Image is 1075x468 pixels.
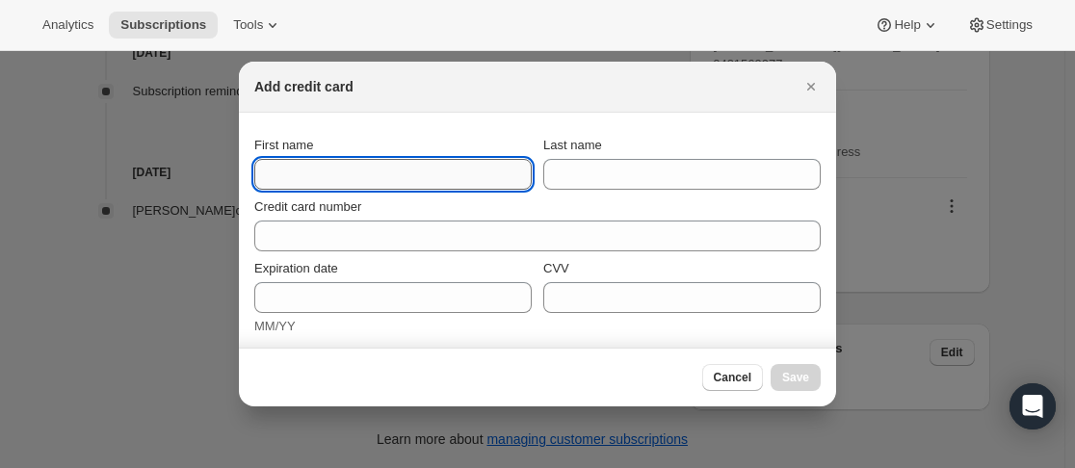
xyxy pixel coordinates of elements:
button: Cancel [702,364,763,391]
span: Credit card number [254,199,361,214]
span: Analytics [42,17,93,33]
button: Close [798,73,825,100]
span: Expiration date [254,261,338,275]
button: Analytics [31,12,105,39]
span: Cancel [714,370,751,385]
span: CVV [543,261,569,275]
h2: Add credit card [254,77,354,96]
span: MM/YY [254,319,296,333]
span: Settings [986,17,1033,33]
span: First name [254,138,313,152]
span: Subscriptions [120,17,206,33]
button: Tools [222,12,294,39]
span: Last name [543,138,602,152]
button: Subscriptions [109,12,218,39]
button: Help [863,12,951,39]
button: Settings [956,12,1044,39]
span: Help [894,17,920,33]
span: Tools [233,17,263,33]
div: Open Intercom Messenger [1009,383,1056,429]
